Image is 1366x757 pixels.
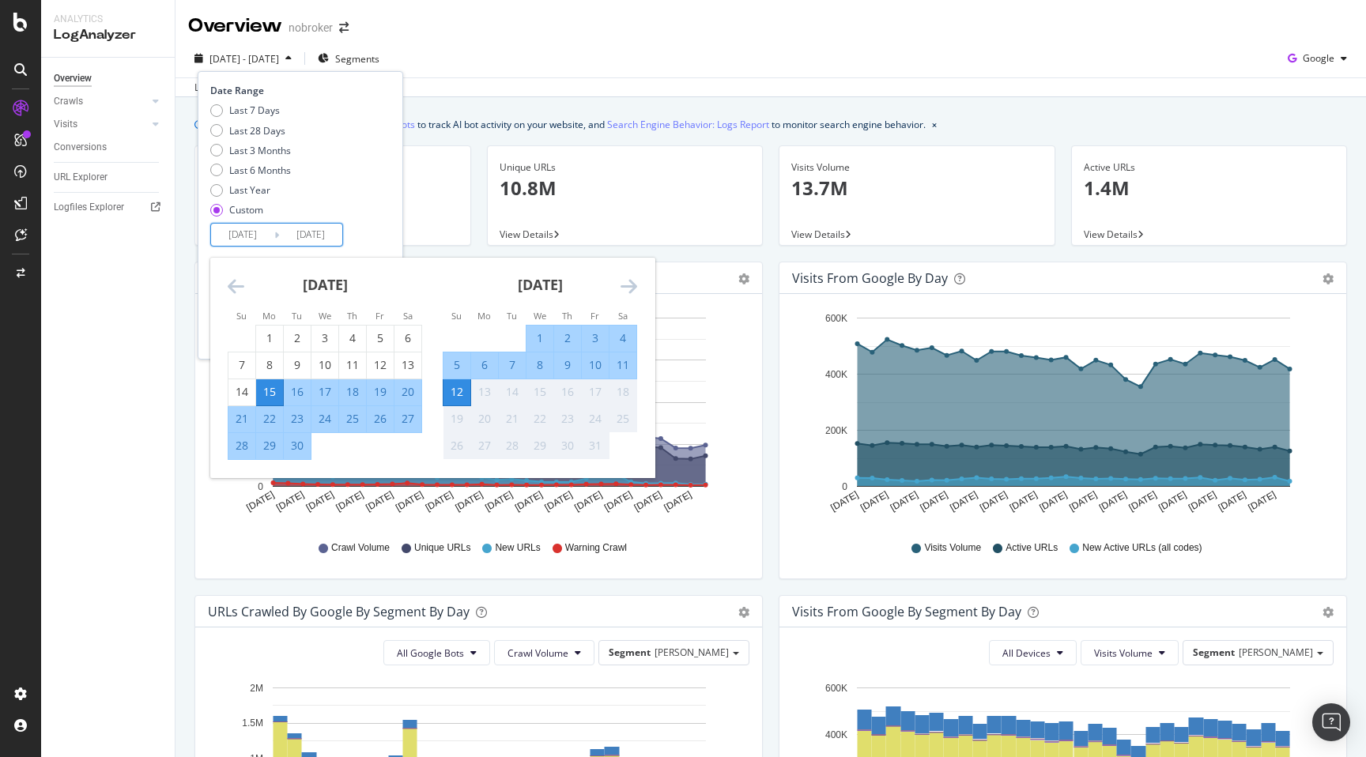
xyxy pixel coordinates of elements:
[526,330,553,346] div: 1
[919,489,950,514] text: [DATE]
[311,384,338,400] div: 17
[1187,489,1218,514] text: [DATE]
[54,13,162,26] div: Analytics
[1303,51,1334,65] span: Google
[54,116,77,133] div: Visits
[339,330,366,346] div: 4
[394,325,422,352] td: Choose Saturday, September 6, 2025 as your check-in date. It’s available.
[339,357,366,373] div: 11
[331,541,390,555] span: Crawl Volume
[394,378,422,405] td: Selected. Saturday, September 20, 2025
[500,175,751,201] p: 10.8M
[443,357,470,373] div: 5
[582,438,609,454] div: 31
[989,640,1077,665] button: All Devices
[889,489,920,514] text: [DATE]
[228,438,255,454] div: 28
[582,330,609,346] div: 3
[394,330,421,346] div: 6
[229,183,270,197] div: Last Year
[367,357,394,373] div: 12
[738,607,749,618] div: gear
[339,384,366,400] div: 18
[284,405,311,432] td: Selected. Tuesday, September 23, 2025
[209,52,279,66] span: [DATE] - [DATE]
[471,438,498,454] div: 27
[609,330,636,346] div: 4
[526,432,554,459] td: Not available. Wednesday, October 29, 2025
[792,307,1334,526] svg: A chart.
[208,307,749,526] div: A chart.
[284,378,311,405] td: Selected. Tuesday, September 16, 2025
[256,384,283,400] div: 15
[554,411,581,427] div: 23
[211,224,274,246] input: Start Date
[1084,160,1335,175] div: Active URLs
[284,352,311,378] td: Choose Tuesday, September 9, 2025 as your check-in date. It’s available.
[554,438,581,454] div: 30
[367,378,394,405] td: Selected. Friday, September 19, 2025
[284,411,311,427] div: 23
[394,352,422,378] td: Choose Saturday, September 13, 2025 as your check-in date. It’s available.
[792,604,1021,620] div: Visits from Google By Segment By Day
[1002,646,1051,660] span: All Devices
[791,175,1043,201] p: 13.7M
[582,384,609,400] div: 17
[236,310,247,322] small: Su
[256,378,284,405] td: Selected as start date. Monday, September 15, 2025
[443,411,470,427] div: 19
[451,310,462,322] small: Su
[526,438,553,454] div: 29
[513,489,545,514] text: [DATE]
[347,310,357,322] small: Th
[825,683,847,694] text: 600K
[554,352,582,378] td: Selected. Thursday, October 9, 2025
[1082,541,1202,555] span: New Active URLs (all codes)
[256,432,284,459] td: Selected. Monday, September 29, 2025
[825,369,847,380] text: 400K
[367,325,394,352] td: Choose Friday, September 5, 2025 as your check-in date. It’s available.
[229,203,263,217] div: Custom
[825,313,847,324] text: 600K
[582,357,609,373] div: 10
[228,411,255,427] div: 21
[403,310,413,322] small: Sa
[279,224,342,246] input: End Date
[228,277,244,296] div: Move backward to switch to the previous month.
[394,489,425,514] text: [DATE]
[292,310,302,322] small: Tu
[54,26,162,44] div: LogAnalyzer
[1097,489,1129,514] text: [DATE]
[554,405,582,432] td: Not available. Thursday, October 23, 2025
[289,20,333,36] div: nobroker
[210,144,291,157] div: Last 3 Months
[607,116,769,133] a: Search Engine Behavior: Logs Report
[228,357,255,373] div: 7
[284,357,311,373] div: 9
[621,277,637,296] div: Move forward to switch to the next month.
[565,541,627,555] span: Warning Crawl
[582,411,609,427] div: 24
[443,432,471,459] td: Not available. Sunday, October 26, 2025
[1217,489,1248,514] text: [DATE]
[311,330,338,346] div: 3
[1008,489,1040,514] text: [DATE]
[256,438,283,454] div: 29
[499,411,526,427] div: 21
[208,604,470,620] div: URLs Crawled by Google By Segment By Day
[339,352,367,378] td: Choose Thursday, September 11, 2025 as your check-in date. It’s available.
[554,330,581,346] div: 2
[210,183,291,197] div: Last Year
[471,405,499,432] td: Not available. Monday, October 20, 2025
[244,489,276,514] text: [DATE]
[499,357,526,373] div: 7
[1239,646,1313,659] span: [PERSON_NAME]
[443,378,471,405] td: Selected as end date. Sunday, October 12, 2025
[499,432,526,459] td: Not available. Tuesday, October 28, 2025
[228,384,255,400] div: 14
[228,378,256,405] td: Choose Sunday, September 14, 2025 as your check-in date. It’s available.
[582,325,609,352] td: Selected. Friday, October 3, 2025
[256,352,284,378] td: Choose Monday, September 8, 2025 as your check-in date. It’s available.
[1084,175,1335,201] p: 1.4M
